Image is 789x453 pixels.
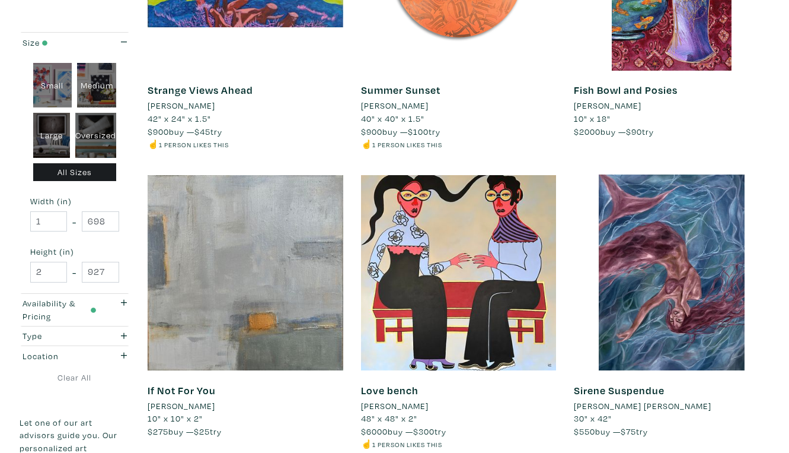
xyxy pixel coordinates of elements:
span: 42" x 24" x 1.5" [148,113,211,124]
span: $550 [574,426,595,437]
a: [PERSON_NAME] [361,400,557,413]
span: $100 [408,126,429,137]
span: $45 [194,126,210,137]
span: $25 [194,426,210,437]
button: Type [20,327,130,346]
span: 48" x 48" x 2" [361,413,417,424]
small: 1 person likes this [372,140,442,149]
li: ☝️ [148,138,343,151]
li: [PERSON_NAME] [361,99,429,112]
span: buy — try [361,126,440,137]
a: Sirene Suspendue [574,384,665,397]
span: $90 [626,126,642,137]
div: Large [33,113,71,158]
small: Width (in) [30,197,119,205]
div: Type [23,330,97,343]
span: $75 [621,426,636,437]
span: $300 [413,426,435,437]
span: 30" x 42" [574,413,612,424]
li: [PERSON_NAME] [PERSON_NAME] [574,400,711,413]
a: Clear All [20,371,130,384]
span: 40" x 40" x 1.5" [361,113,424,124]
div: Oversized [75,113,116,158]
li: [PERSON_NAME] [361,400,429,413]
span: $275 [148,426,168,437]
button: Availability & Pricing [20,294,130,326]
a: Strange Views Ahead [148,83,253,97]
li: ☝️ [361,438,557,451]
span: $900 [148,126,169,137]
button: Location [20,346,130,366]
span: 10" x 18" [574,113,611,124]
span: 10" x 10" x 2" [148,413,203,424]
small: 1 person likes this [372,440,442,449]
a: [PERSON_NAME] [148,400,343,413]
div: Availability & Pricing [23,297,97,322]
div: Small [33,63,72,108]
a: [PERSON_NAME] [361,99,557,112]
span: buy — try [361,426,446,437]
a: If Not For You [148,384,216,397]
span: buy — try [148,426,222,437]
button: Size [20,33,130,52]
a: [PERSON_NAME] [574,99,769,112]
span: - [72,264,76,280]
small: 1 person likes this [159,140,229,149]
span: buy — try [574,126,654,137]
li: ☝️ [361,138,557,151]
a: [PERSON_NAME] [PERSON_NAME] [574,400,769,413]
span: $2000 [574,126,600,137]
a: [PERSON_NAME] [148,99,343,112]
span: - [72,214,76,230]
span: buy — try [148,126,222,137]
span: $900 [361,126,382,137]
li: [PERSON_NAME] [148,99,215,112]
div: Medium [77,63,116,108]
div: Location [23,350,97,363]
div: All Sizes [33,163,117,182]
small: Height (in) [30,248,119,256]
a: Love bench [361,384,419,397]
a: Summer Sunset [361,83,440,97]
li: [PERSON_NAME] [148,400,215,413]
span: buy — try [574,426,648,437]
li: [PERSON_NAME] [574,99,641,112]
div: Size [23,36,97,49]
span: $6000 [361,426,388,437]
a: Fish Bowl and Posies [574,83,678,97]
